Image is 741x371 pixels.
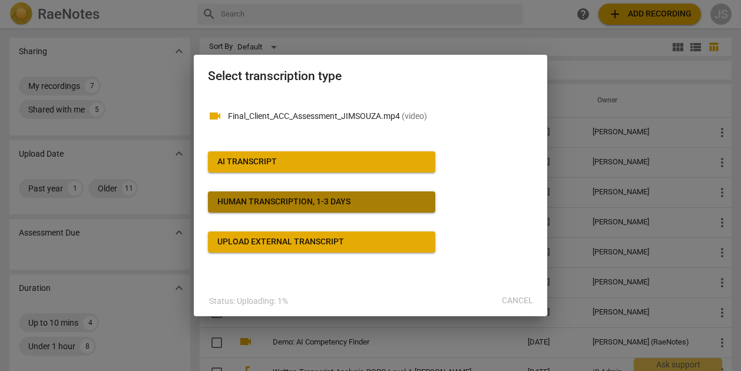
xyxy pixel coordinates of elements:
[217,156,277,168] div: AI Transcript
[208,231,435,253] button: Upload external transcript
[217,196,350,208] div: Human transcription, 1-3 days
[402,111,427,121] span: ( video )
[208,151,435,173] button: AI Transcript
[208,109,222,123] span: videocam
[208,191,435,213] button: Human transcription, 1-3 days
[228,110,533,122] p: Final_Client_ACC_Assessment_JIMSOUZA.mp4(video)
[217,236,344,248] div: Upload external transcript
[209,295,288,307] p: Status: Uploading: 1%
[208,69,533,84] h2: Select transcription type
